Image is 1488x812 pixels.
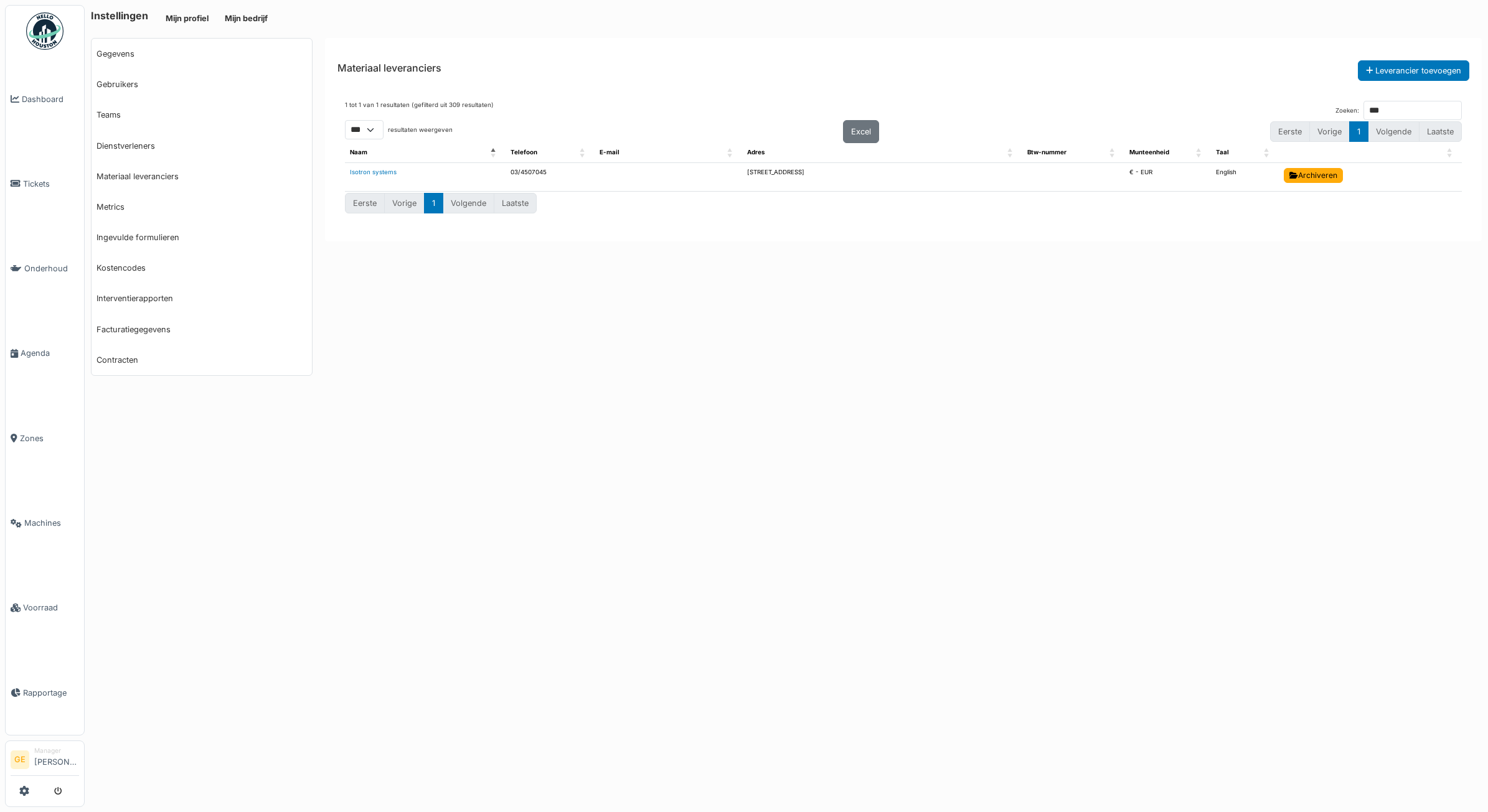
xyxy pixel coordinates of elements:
span: Rapportage [23,687,79,699]
td: [STREET_ADDRESS] [742,163,1022,192]
a: Tickets [6,141,84,226]
span: : Activate to sort [1447,143,1454,162]
span: Voorraad [23,602,79,614]
span: Agenda [21,347,79,359]
nav: pagination [1270,121,1462,142]
button: Mijn bedrijf [217,8,276,29]
a: Kostencodes [92,253,312,283]
span: Taal: Activate to sort [1264,143,1271,162]
button: Excel [843,120,879,143]
td: English [1211,163,1279,192]
a: Zones [6,396,84,480]
span: Machines [24,517,79,529]
a: Onderhoud [6,226,84,311]
button: 1 [1349,121,1368,142]
span: E-mail [600,149,619,156]
span: Telefoon [511,149,537,156]
a: Facturatiegegevens [92,314,312,345]
a: Ingevulde formulieren [92,222,312,253]
label: resultaten weergeven [388,126,453,135]
span: Naam [350,149,367,156]
label: Zoeken: [1335,106,1359,116]
a: Metrics [92,192,312,222]
a: Machines [6,480,84,565]
a: GE Manager[PERSON_NAME] [11,746,79,776]
span: Munteenheid: Activate to sort [1196,143,1203,162]
td: € - EUR [1124,163,1211,192]
span: Tickets [23,178,79,190]
button: Leverancier toevoegen [1358,60,1469,81]
a: Gegevens [92,39,312,69]
a: Voorraad [6,566,84,650]
a: Materiaal leveranciers [92,161,312,192]
span: Btw-nummer [1027,149,1067,156]
span: Onderhoud [24,263,79,274]
a: Rapportage [6,650,84,735]
a: Teams [92,100,312,130]
span: Munteenheid [1129,149,1169,156]
span: Adres [747,149,765,156]
span: Naam: Activate to invert sorting [491,143,498,162]
a: Isotron systems [350,169,397,175]
a: Agenda [6,311,84,396]
span: Telefoon: Activate to sort [580,143,587,162]
span: Zones [20,432,79,444]
td: 03/4507045 [506,163,595,192]
a: Contracten [92,345,312,375]
li: [PERSON_NAME] [34,746,79,773]
li: GE [11,750,29,769]
a: Dienstverleners [92,131,312,161]
img: Badge_color-CXgf-gQk.svg [26,12,64,50]
div: Manager [34,746,79,755]
a: Archiveren [1284,168,1343,183]
div: 1 tot 1 van 1 resultaten (gefilterd uit 309 resultaten) [345,101,494,120]
span: Btw-nummer: Activate to sort [1109,143,1117,162]
span: Excel [851,127,871,136]
h6: Instellingen [91,10,148,22]
button: Mijn profiel [158,8,217,29]
a: Interventierapporten [92,283,312,314]
span: E-mail: Activate to sort [727,143,735,162]
button: 1 [424,193,443,213]
h6: Materiaal leveranciers [337,62,441,74]
span: Dashboard [22,93,79,105]
nav: pagination [345,193,537,213]
a: Gebruikers [92,69,312,100]
span: Taal [1216,149,1229,156]
a: Dashboard [6,57,84,141]
span: Adres: Activate to sort [1007,143,1015,162]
